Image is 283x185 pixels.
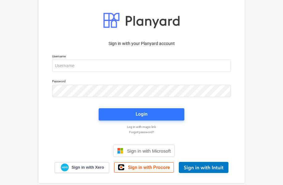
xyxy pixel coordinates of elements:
p: Sign in with your Planyard account [52,40,231,47]
input: Username [52,60,231,72]
a: Sign in with Procore [114,162,174,173]
div: Login [136,110,147,118]
a: Log in with magic link [49,125,234,129]
span: Sign in with Xero [72,165,104,170]
p: Username [52,54,231,60]
p: Password [52,79,231,84]
img: Microsoft logo [117,148,123,154]
button: Login [99,108,184,121]
img: Xero logo [61,163,69,172]
span: Sign in with Microsoft [127,148,171,154]
span: Sign in with Procore [128,165,170,170]
a: Sign in with Xero [55,162,109,173]
a: Forgot password? [49,130,234,134]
